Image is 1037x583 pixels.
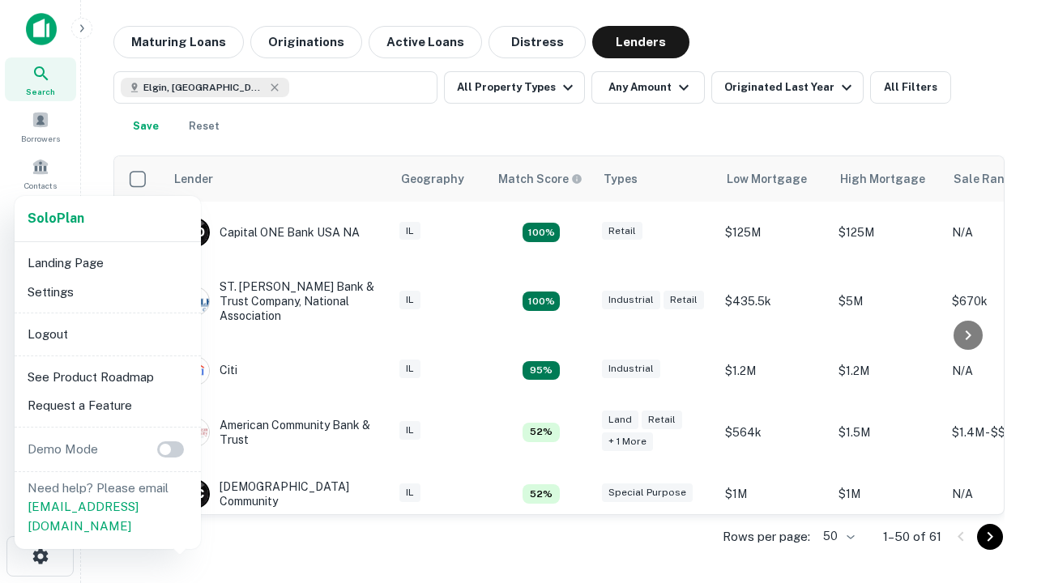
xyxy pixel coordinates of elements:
[21,440,105,459] p: Demo Mode
[21,391,194,420] li: Request a Feature
[28,211,84,226] strong: Solo Plan
[21,249,194,278] li: Landing Page
[21,363,194,392] li: See Product Roadmap
[956,402,1037,479] iframe: Chat Widget
[28,479,188,536] p: Need help? Please email
[21,320,194,349] li: Logout
[28,500,139,533] a: [EMAIL_ADDRESS][DOMAIN_NAME]
[28,209,84,228] a: SoloPlan
[21,278,194,307] li: Settings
